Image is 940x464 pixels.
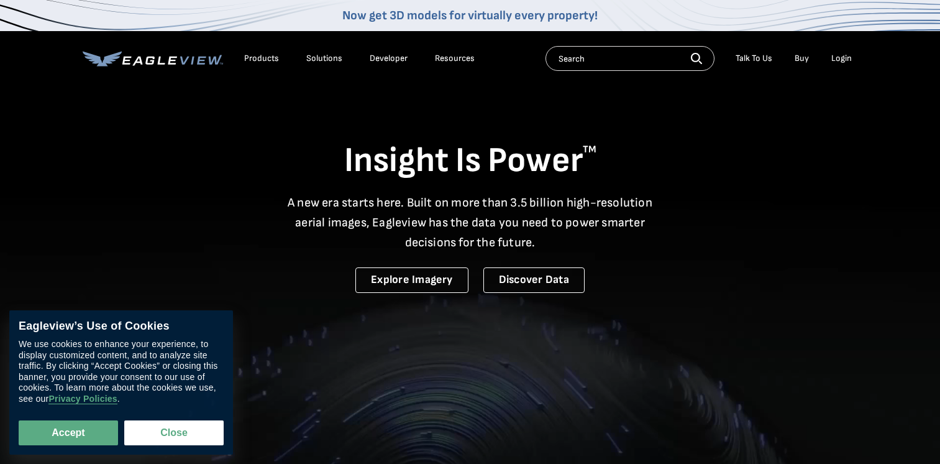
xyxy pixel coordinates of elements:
[280,193,660,253] p: A new era starts here. Built on more than 3.5 billion high-resolution aerial images, Eagleview ha...
[483,267,585,293] a: Discover Data
[48,394,117,405] a: Privacy Policies
[583,144,596,155] sup: TM
[435,53,475,64] div: Resources
[736,53,772,64] div: Talk To Us
[244,53,279,64] div: Products
[19,420,118,445] button: Accept
[831,53,852,64] div: Login
[370,53,408,64] a: Developer
[306,53,342,64] div: Solutions
[83,139,858,183] h1: Insight Is Power
[19,320,224,333] div: Eagleview’s Use of Cookies
[19,340,224,405] div: We use cookies to enhance your experience, to display customized content, and to analyze site tra...
[342,8,598,23] a: Now get 3D models for virtually every property!
[795,53,809,64] a: Buy
[545,46,714,71] input: Search
[124,420,224,445] button: Close
[355,267,468,293] a: Explore Imagery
